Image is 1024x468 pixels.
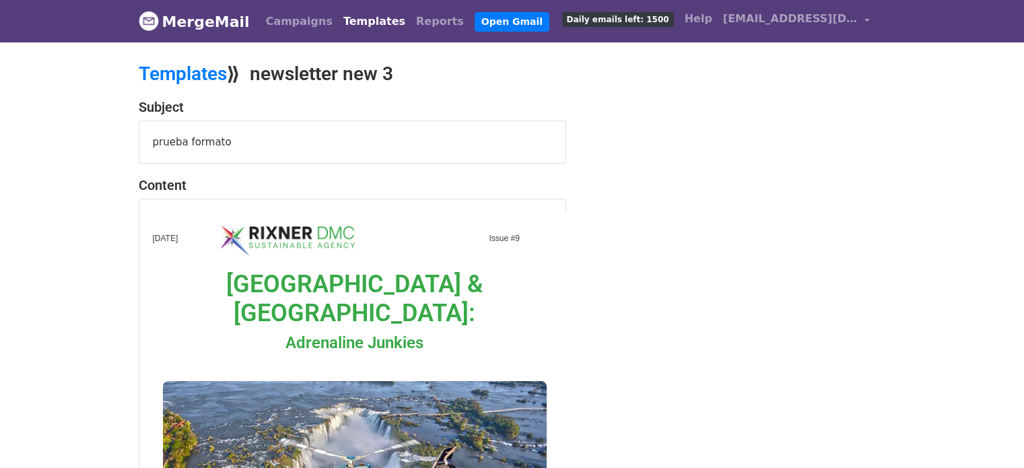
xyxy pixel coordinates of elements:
[261,8,338,35] a: Campaigns
[723,11,858,27] span: [EMAIL_ADDRESS][DOMAIN_NAME]
[475,12,549,32] a: Open Gmail
[139,7,250,36] a: MergeMail
[226,270,483,327] span: [GEOGRAPHIC_DATA] & [GEOGRAPHIC_DATA]:
[489,234,520,243] span: Issue #9
[411,8,469,35] a: Reports
[139,177,566,193] h4: Content
[139,63,227,85] a: Templates
[718,5,875,37] a: [EMAIL_ADDRESS][DOMAIN_NAME]
[557,5,679,32] a: Daily emails left: 1500
[285,333,423,352] span: Adrenaline Junkies
[139,121,566,164] div: prueba formato
[153,234,178,243] span: [DATE]
[562,12,674,27] span: Daily emails left: 1500
[139,63,630,86] h2: ⟫ newsletter new 3
[220,220,355,226] td: ­
[139,11,159,31] img: MergeMail logo
[139,99,566,115] h4: Subject
[153,213,557,220] td: ­
[220,226,355,257] img: 644bc04f984ded4617459a0e.png
[679,5,718,32] a: Help
[338,8,411,35] a: Templates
